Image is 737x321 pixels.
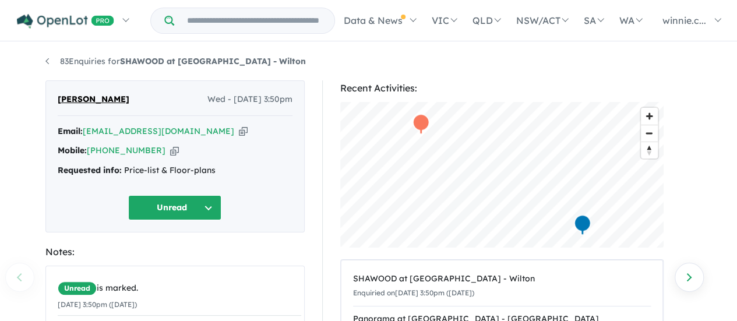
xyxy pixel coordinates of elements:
button: Zoom out [641,125,658,142]
a: SHAWOOD at [GEOGRAPHIC_DATA] - WiltonEnquiried on[DATE] 3:50pm ([DATE]) [353,266,651,306]
div: SHAWOOD at [GEOGRAPHIC_DATA] - Wilton [353,272,651,286]
nav: breadcrumb [45,55,692,69]
div: Price-list & Floor-plans [58,164,292,178]
input: Try estate name, suburb, builder or developer [177,8,332,33]
strong: SHAWOOD at [GEOGRAPHIC_DATA] - Wilton [120,56,306,66]
a: 83Enquiries forSHAWOOD at [GEOGRAPHIC_DATA] - Wilton [45,56,306,66]
button: Reset bearing to north [641,142,658,158]
span: winnie.c... [662,15,706,26]
a: [PHONE_NUMBER] [87,145,165,156]
button: Copy [170,144,179,157]
img: Openlot PRO Logo White [17,14,114,29]
button: Zoom in [641,108,658,125]
div: is marked. [58,281,301,295]
canvas: Map [340,102,664,248]
a: [EMAIL_ADDRESS][DOMAIN_NAME] [83,126,234,136]
strong: Mobile: [58,145,87,156]
div: Recent Activities: [340,80,664,96]
strong: Email: [58,126,83,136]
span: [PERSON_NAME] [58,93,129,107]
button: Unread [128,195,221,220]
strong: Requested info: [58,165,122,175]
span: Wed - [DATE] 3:50pm [207,93,292,107]
button: Copy [239,125,248,137]
div: Notes: [45,244,305,260]
small: [DATE] 3:50pm ([DATE]) [58,300,137,309]
div: Map marker [412,114,429,135]
div: Map marker [573,214,591,236]
small: Enquiried on [DATE] 3:50pm ([DATE]) [353,288,474,297]
span: Unread [58,281,97,295]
